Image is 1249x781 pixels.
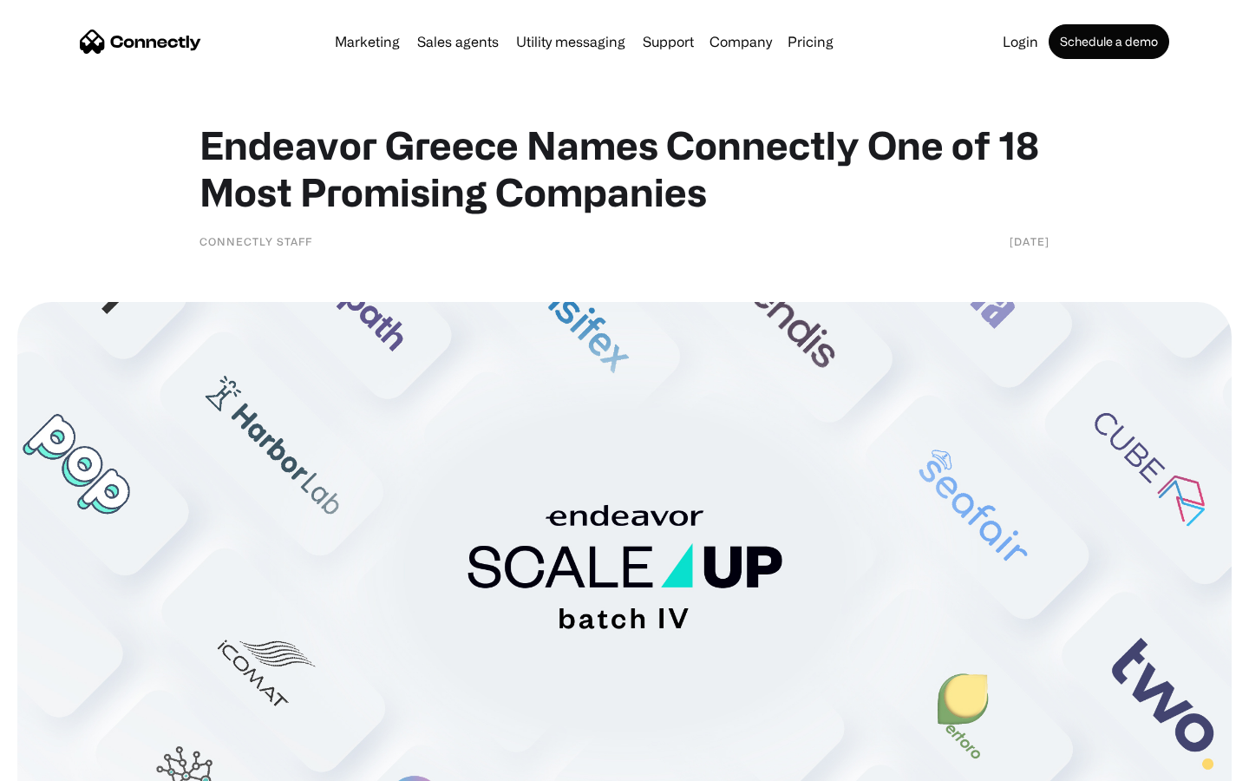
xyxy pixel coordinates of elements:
[17,751,104,775] aside: Language selected: English
[509,35,632,49] a: Utility messaging
[710,30,772,54] div: Company
[410,35,506,49] a: Sales agents
[199,233,312,250] div: Connectly Staff
[636,35,701,49] a: Support
[1049,24,1169,59] a: Schedule a demo
[996,35,1045,49] a: Login
[35,751,104,775] ul: Language list
[328,35,407,49] a: Marketing
[199,121,1050,215] h1: Endeavor Greece Names Connectly One of 18 Most Promising Companies
[1010,233,1050,250] div: [DATE]
[781,35,840,49] a: Pricing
